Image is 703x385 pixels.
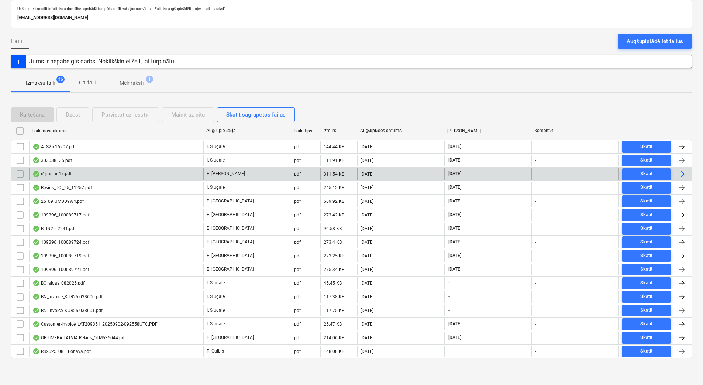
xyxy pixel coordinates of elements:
[324,144,344,149] div: 144.44 KB
[360,128,442,133] div: Augšuplādes datums
[32,212,89,218] div: 109396_100089717.pdf
[324,253,344,259] div: 273.25 KB
[207,239,254,245] p: B. [GEOGRAPHIC_DATA]
[226,110,286,119] div: Skatīt sagrupētos failus
[361,144,373,149] div: [DATE]
[32,335,126,341] div: OPTIMERA LATVIA Rekins_OLM536044.pdf
[640,292,653,301] div: Skatīt
[361,199,373,204] div: [DATE]
[32,128,200,133] div: Faila nosaukums
[448,294,451,300] span: -
[535,240,536,245] div: -
[535,199,536,204] div: -
[32,144,40,150] div: OCR pabeigts
[535,267,536,272] div: -
[294,294,301,299] div: pdf
[622,277,671,289] button: Skatīt
[361,185,373,190] div: [DATE]
[294,349,301,354] div: pdf
[622,318,671,330] button: Skatīt
[32,280,85,286] div: BC_algas_082025.pdf
[32,212,40,218] div: OCR pabeigts
[294,281,301,286] div: pdf
[622,332,671,344] button: Skatīt
[294,199,301,204] div: pdf
[361,158,373,163] div: [DATE]
[622,168,671,180] button: Skatīt
[207,184,225,191] p: I. Siugale
[640,279,653,287] div: Skatīt
[294,212,301,218] div: pdf
[535,158,536,163] div: -
[207,225,254,232] p: B. [GEOGRAPHIC_DATA]
[294,240,301,245] div: pdf
[640,333,653,342] div: Skatīt
[622,250,671,262] button: Skatīt
[361,349,373,354] div: [DATE]
[207,280,225,286] p: I. Siugale
[622,305,671,316] button: Skatīt
[640,238,653,246] div: Skatīt
[207,253,254,259] p: B. [GEOGRAPHIC_DATA]
[535,212,536,218] div: -
[448,280,451,286] span: -
[146,76,153,83] span: 1
[448,266,462,273] span: [DATE]
[361,281,373,286] div: [DATE]
[324,185,344,190] div: 245.12 KB
[32,171,72,177] div: rēķins nr 17.pdf
[535,281,536,286] div: -
[361,308,373,313] div: [DATE]
[207,143,225,150] p: I. Siugale
[324,335,344,340] div: 214.06 KB
[640,142,653,151] div: Skatīt
[17,6,686,11] p: Uz šo adresi nosūtītie faili tiks automātiski apstrādāti un pārbaudīti, vai tajos nav vīrusu. Fai...
[361,226,373,231] div: [DATE]
[32,198,40,204] div: OCR pabeigts
[535,171,536,177] div: -
[32,253,89,259] div: 109396_100089719.pdf
[448,184,462,191] span: [DATE]
[207,171,245,177] p: B. [PERSON_NAME]
[361,335,373,340] div: [DATE]
[294,158,301,163] div: pdf
[207,348,224,354] p: R. Gulbis
[361,253,373,259] div: [DATE]
[535,185,536,190] div: -
[32,294,40,300] div: OCR pabeigts
[622,236,671,248] button: Skatīt
[622,155,671,166] button: Skatīt
[640,265,653,274] div: Skatīt
[622,291,671,303] button: Skatīt
[32,280,40,286] div: OCR pabeigts
[207,212,254,218] p: B. [GEOGRAPHIC_DATA]
[294,226,301,231] div: pdf
[32,198,84,204] div: 25_09_JMDD9WY.pdf
[294,253,301,259] div: pdf
[448,171,462,177] span: [DATE]
[32,267,89,273] div: 109396_100089721.pdf
[622,182,671,194] button: Skatīt
[448,212,462,218] span: [DATE]
[207,334,254,341] p: B. [GEOGRAPHIC_DATA]
[618,34,692,49] button: Augšupielādējiet failus
[361,294,373,299] div: [DATE]
[447,128,529,133] div: [PERSON_NAME]
[294,144,301,149] div: pdf
[32,185,92,191] div: Rekins_TOI_25_11257.pdf
[32,321,40,327] div: OCR pabeigts
[535,308,536,313] div: -
[640,306,653,315] div: Skatīt
[640,170,653,178] div: Skatīt
[448,225,462,232] span: [DATE]
[32,226,40,232] div: OCR pabeigts
[448,198,462,204] span: [DATE]
[324,322,342,327] div: 25.47 KB
[324,240,342,245] div: 273.4 KB
[323,128,354,133] div: Izmērs
[640,224,653,233] div: Skatīt
[32,308,40,313] div: OCR pabeigts
[535,335,536,340] div: -
[11,37,22,46] span: Faili
[361,322,373,327] div: [DATE]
